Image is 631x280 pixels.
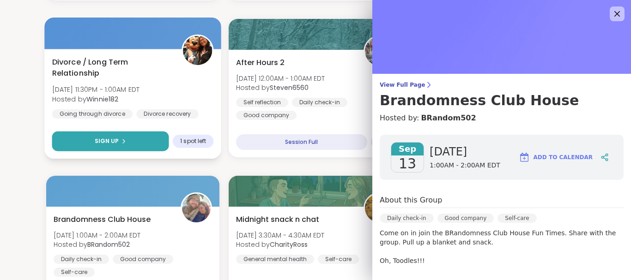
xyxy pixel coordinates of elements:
img: ShareWell Logomark [519,152,530,163]
div: Good company [236,111,297,120]
span: 1:00AM - 2:00AM EDT [430,161,500,170]
img: BRandom502 [182,194,211,222]
span: Midnight snack n chat [236,214,319,225]
span: Hosted by [236,240,324,249]
div: General mental health [236,255,314,264]
h3: Brandomness Club House [380,92,624,109]
div: Self-care [498,214,536,223]
div: Session Full [236,134,367,150]
span: Add to Calendar [534,153,593,161]
span: 1 spot left [180,137,206,145]
p: Come on in join the BRandomness Club House Fun Times. Share with the group. Pull up a blanket and... [380,228,624,265]
span: 13 [399,155,416,172]
div: Daily check-in [54,255,109,264]
b: Steven6560 [270,83,309,92]
span: View Full Page [380,81,624,89]
a: View Full PageBrandomness Club House [380,81,624,109]
div: Daily check-in [380,214,434,223]
img: Steven6560 [365,37,394,66]
span: Hosted by [236,83,325,92]
img: Winnie182 [183,36,212,65]
span: [DATE] [430,144,500,159]
span: [DATE] 12:00AM - 1:00AM EDT [236,74,325,83]
span: [DATE] 1:00AM - 2:00AM EDT [54,231,140,240]
div: Self-care [318,255,359,264]
span: After Hours 2 [236,57,285,68]
div: Self-care [54,268,95,277]
h4: About this Group [380,195,442,206]
span: Divorce / Long Term Relationship [52,57,171,79]
span: Sep [391,143,424,155]
img: CharityRoss [365,194,394,222]
span: Sign Up [95,137,119,145]
div: Divorce recovery [136,109,199,119]
b: CharityRoss [270,240,308,249]
span: Hosted by [52,94,140,103]
a: BRandom502 [421,113,476,124]
div: Good company [113,255,173,264]
h4: Hosted by: [380,113,624,124]
div: Good company [437,214,494,223]
div: Going through divorce [52,109,133,119]
button: Add to Calendar [515,146,597,168]
span: Brandomness Club House [54,214,151,225]
b: BRandom502 [87,240,130,249]
span: [DATE] 11:30PM - 1:00AM EDT [52,85,140,94]
button: Sign Up [52,131,169,151]
div: Self reflection [236,98,288,107]
b: Winnie182 [86,94,118,103]
span: [DATE] 3:30AM - 4:30AM EDT [236,231,324,240]
span: Hosted by [54,240,140,249]
div: Daily check-in [292,98,347,107]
